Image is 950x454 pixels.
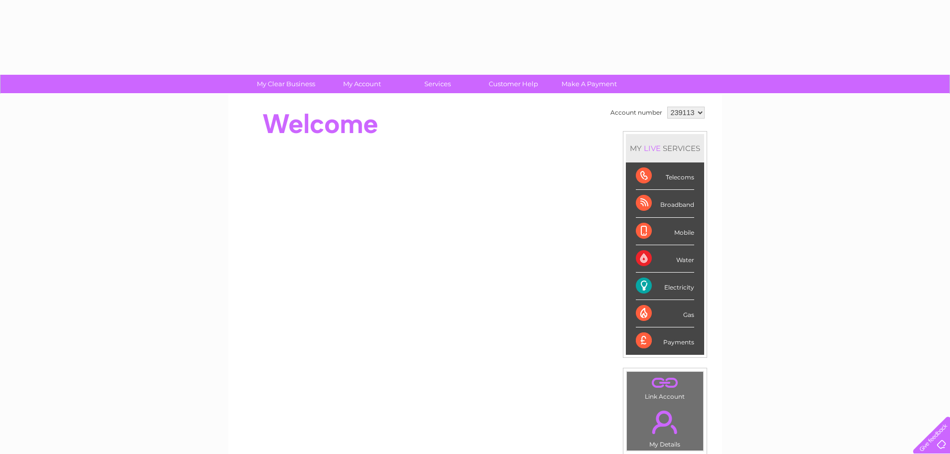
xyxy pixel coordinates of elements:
[636,190,694,217] div: Broadband
[245,75,327,93] a: My Clear Business
[642,144,663,153] div: LIVE
[321,75,403,93] a: My Account
[608,104,665,121] td: Account number
[396,75,479,93] a: Services
[626,402,704,451] td: My Details
[626,134,704,162] div: MY SERVICES
[636,300,694,327] div: Gas
[626,371,704,403] td: Link Account
[472,75,555,93] a: Customer Help
[636,273,694,300] div: Electricity
[548,75,630,93] a: Make A Payment
[629,405,701,440] a: .
[636,218,694,245] div: Mobile
[629,374,701,392] a: .
[636,245,694,273] div: Water
[636,162,694,190] div: Telecoms
[636,327,694,354] div: Payments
